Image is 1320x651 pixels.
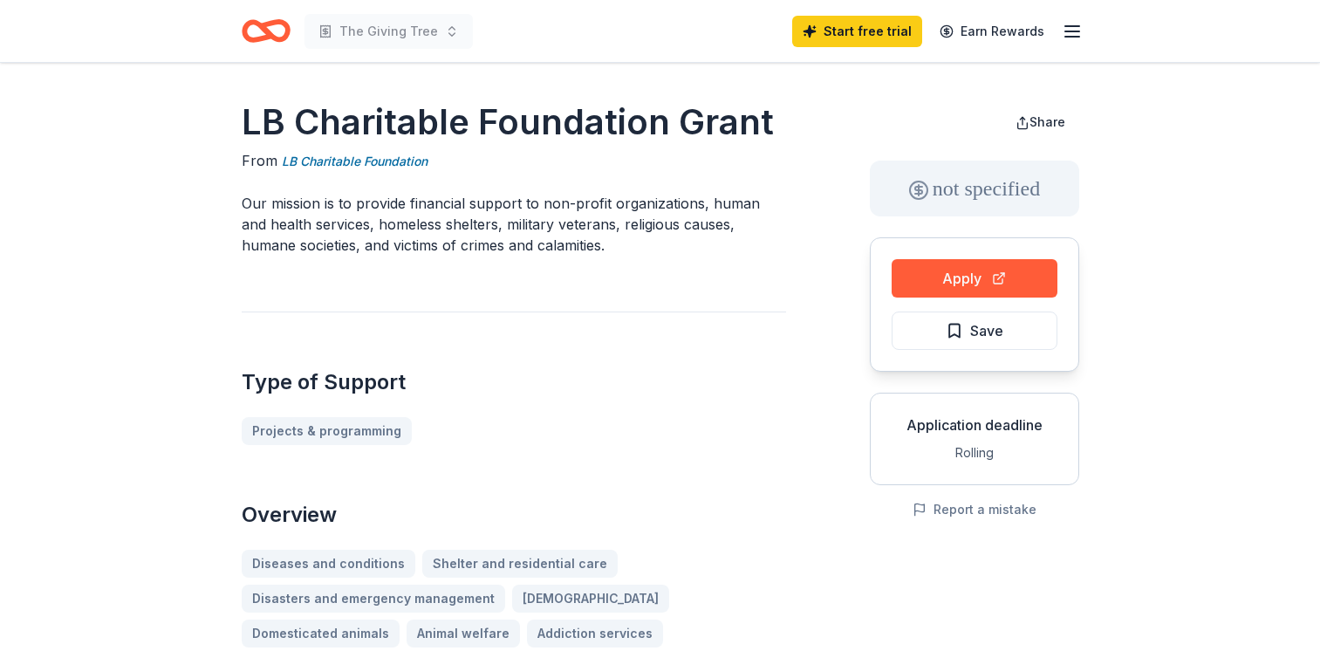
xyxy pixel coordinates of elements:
a: Projects & programming [242,417,412,445]
a: Home [242,10,291,51]
div: From [242,150,786,172]
button: Save [892,312,1057,350]
a: Start free trial [792,16,922,47]
button: Apply [892,259,1057,298]
button: Share [1002,105,1079,140]
div: Rolling [885,442,1064,463]
div: not specified [870,161,1079,216]
a: Earn Rewards [929,16,1055,47]
button: The Giving Tree [304,14,473,49]
span: Save [970,319,1003,342]
button: Report a mistake [913,499,1036,520]
h2: Overview [242,501,786,529]
span: Share [1029,114,1065,129]
a: LB Charitable Foundation [282,151,427,172]
span: The Giving Tree [339,21,438,42]
h2: Type of Support [242,368,786,396]
p: Our mission is to provide financial support to non-profit organizations, human and health service... [242,193,786,256]
div: Application deadline [885,415,1064,435]
h1: LB Charitable Foundation Grant [242,98,786,147]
